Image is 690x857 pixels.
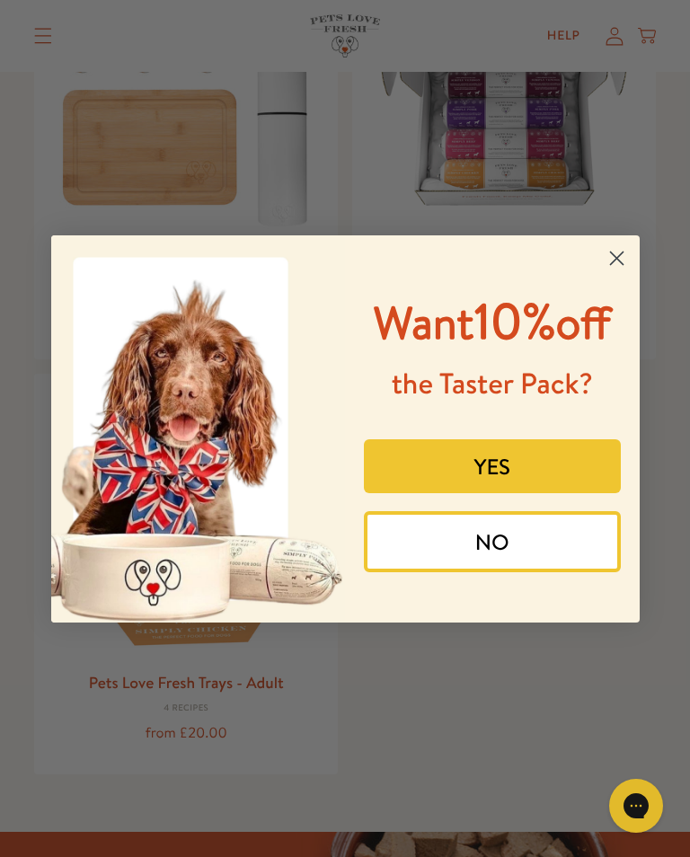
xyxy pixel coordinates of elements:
span: the Taster Pack? [392,364,593,403]
span: Want [374,292,474,354]
span: off [555,292,611,354]
img: 8afefe80-1ef6-417a-b86b-9520c2248d41.jpeg [51,235,346,623]
button: YES [364,439,621,493]
iframe: Gorgias live chat messenger [600,773,672,839]
span: 10% [374,286,612,355]
button: NO [364,511,621,572]
button: Close dialog [601,243,632,274]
